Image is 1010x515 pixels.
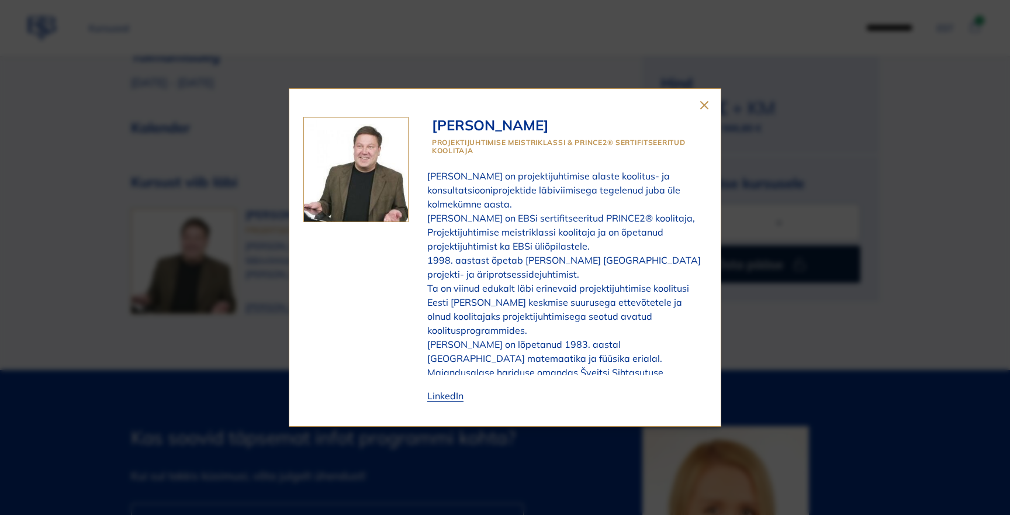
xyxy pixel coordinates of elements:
p: [PERSON_NAME] on lõpetanud 1983. aastal [GEOGRAPHIC_DATA] matemaatika ja füüsika erialal. Majandu... [427,337,702,506]
h3: [PERSON_NAME] [432,117,707,134]
img: Algis Perens, sertifitseeritud koolitaja EBSi PRINCE2 projektijuhtimine programmides [304,117,408,222]
span: Projektijuhtimise meistriklassi & PRINCE2® sertifitseeritud koolitaja [432,139,707,155]
span: LinkedIn [427,389,464,403]
svg: close [697,98,711,112]
p: [PERSON_NAME] on projektijuhtimise alaste koolitus- ja konsultatsiooniprojektide läbiviimisega te... [427,169,702,211]
p: [PERSON_NAME] on EBSi sertifitseeritud PRINCE2® koolitaja, Projektijuhtimise meistriklassi koolit... [427,211,702,337]
a: LinkedIn [427,384,464,407]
